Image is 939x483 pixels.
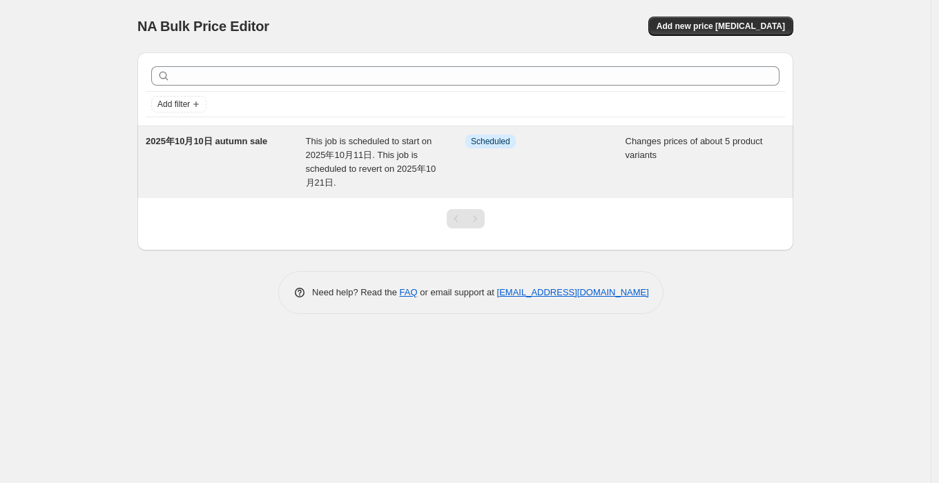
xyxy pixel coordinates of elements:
a: FAQ [400,287,418,297]
span: or email support at [418,287,497,297]
span: Add new price [MEDICAL_DATA] [657,21,785,32]
span: NA Bulk Price Editor [137,19,269,34]
span: Add filter [157,99,190,110]
button: Add new price [MEDICAL_DATA] [648,17,793,36]
span: Changes prices of about 5 product variants [626,136,763,160]
a: [EMAIL_ADDRESS][DOMAIN_NAME] [497,287,649,297]
button: Add filter [151,96,206,112]
nav: Pagination [447,209,485,228]
span: Need help? Read the [312,287,400,297]
span: Scheduled [471,136,510,147]
span: This job is scheduled to start on 2025年10月11日. This job is scheduled to revert on 2025年10月21日. [306,136,436,188]
span: 2025年10月10日 autumn sale [146,136,267,146]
